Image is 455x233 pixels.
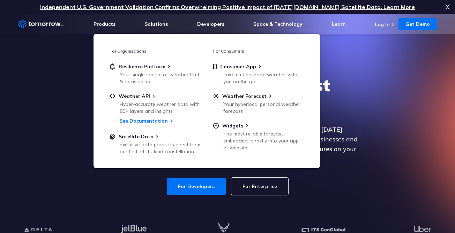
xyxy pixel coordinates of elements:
[120,71,201,85] div: Your single source of weather truth & decisioning.
[119,63,165,70] span: Resilience Platform
[110,133,200,154] a: Satellite DataExclusive data products direct from our first-of-its-kind constellation
[213,63,304,84] a: Consumer AppTake cutting-edge weather with you on the go.
[213,48,304,54] h3: For Consumers
[213,93,219,99] img: sun.svg
[40,3,415,10] a: Independent U.S. Government Validation Confirms Overwhelming Positive Impact of [DATE][DOMAIN_NAM...
[213,93,304,113] a: Weather ForecastYour hyperlocal personal weather forecast.
[120,101,201,115] div: Hyper-accurate weather data with 80+ layers and insights.
[332,21,346,27] a: Learn
[398,18,437,30] a: Get Demo
[119,118,168,124] a: See Documentation
[223,101,305,115] div: Your hyperlocal personal weather forecast.
[110,63,115,70] img: bell.svg
[120,141,201,155] div: Exclusive data products direct from our first-of-its-kind constellation
[213,123,219,129] img: plus-circle.svg
[119,133,154,140] span: Satellite Data
[213,123,304,150] a: WidgetsThe most reliable forecast embedded directly into your app or website.
[94,21,115,27] a: Products
[197,21,224,27] a: Developers
[18,19,64,29] a: Home link
[223,130,305,151] div: The most reliable forecast embedded directly into your app or website.
[213,63,217,70] img: mobile.svg
[223,71,305,85] div: Take cutting-edge weather with you on the go.
[222,123,243,129] span: Widgets
[167,178,226,195] a: For Developers
[375,21,390,28] a: Log In
[110,63,200,84] a: Resilience PlatformYour single source of weather truth & decisioning.
[110,93,200,113] a: Weather APIHyper-accurate weather data with 80+ layers and insights.
[222,93,267,99] span: Weather Forecast
[144,21,168,27] a: Solutions
[253,21,303,27] a: Space & Technology
[119,93,150,99] span: Weather API
[93,75,362,116] h1: Explore the World’s Best Weather API
[110,93,115,99] img: api.svg
[110,133,115,140] img: satellite-data-menu.png
[110,48,200,54] h3: For Organizations
[220,63,256,70] span: Consumer App
[93,125,362,164] p: Get reliable and precise weather data through our free API. Count on [DATE][DOMAIN_NAME] for quic...
[231,178,288,195] a: For Enterprise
